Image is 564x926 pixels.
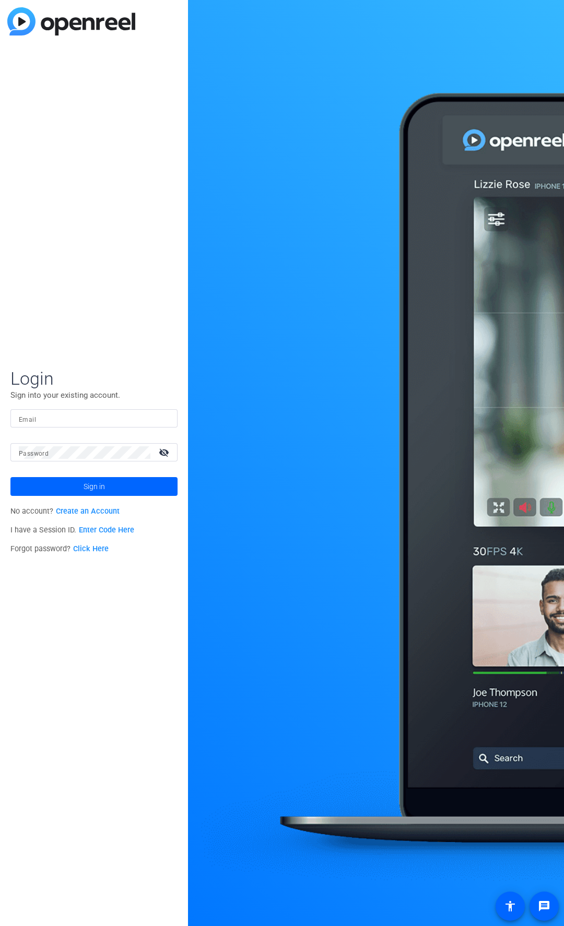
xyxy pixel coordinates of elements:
mat-icon: visibility_off [152,445,178,460]
span: Sign in [84,473,105,500]
a: Enter Code Here [79,526,134,535]
mat-icon: message [538,900,550,912]
mat-icon: accessibility [504,900,516,912]
a: Click Here [73,544,109,553]
mat-label: Email [19,416,36,423]
input: Enter Email Address [19,412,169,425]
span: I have a Session ID. [10,526,134,535]
button: Sign in [10,477,178,496]
img: blue-gradient.svg [7,7,135,35]
span: Login [10,367,178,389]
mat-label: Password [19,450,49,457]
span: No account? [10,507,120,516]
a: Create an Account [56,507,120,516]
p: Sign into your existing account. [10,389,178,401]
span: Forgot password? [10,544,109,553]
